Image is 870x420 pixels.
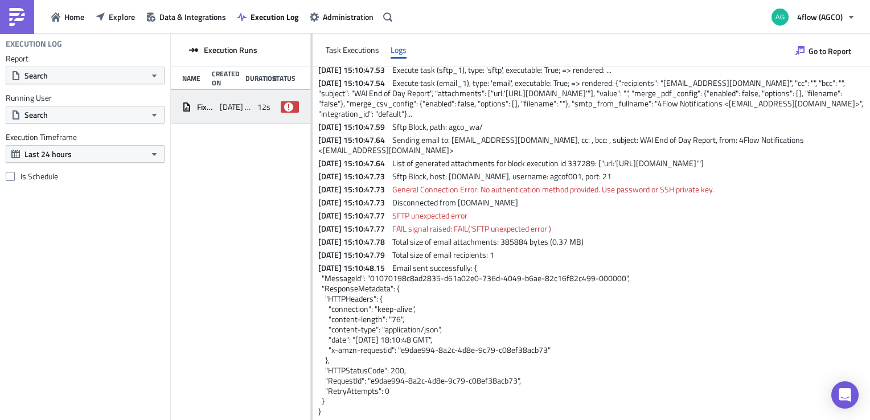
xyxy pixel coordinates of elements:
[318,64,391,76] span: [DATE] 15:10:47.53
[245,74,266,83] div: Duration
[318,121,391,133] span: [DATE] 15:10:47.59
[24,148,72,160] span: Last 24 hours
[318,77,391,89] span: [DATE] 15:10:47.54
[232,8,304,26] button: Execution Log
[6,93,165,103] label: Running User
[318,236,391,248] span: [DATE] 15:10:47.78
[6,53,165,64] label: Report
[831,381,859,409] div: Open Intercom Messenger
[318,196,391,208] span: [DATE] 15:10:47.73
[392,209,467,221] span: SFTP unexpected error
[257,102,270,112] span: 12s
[809,45,851,57] span: Go to Report
[392,223,551,234] span: FAIL signal raised: FAIL('SFTP unexpected error')
[109,11,135,23] span: Explore
[304,8,379,26] button: Administration
[318,134,806,156] span: Sending email to: [EMAIL_ADDRESS][DOMAIN_NAME], cc: , bcc: , subject: WAI End of Day Report, from...
[8,8,26,26] img: PushMetrics
[220,102,252,112] span: [DATE] 15:10
[182,74,206,83] div: Name
[90,8,141,26] button: Explore
[392,249,494,261] span: Total size of email recipients: 1
[392,157,704,169] span: List of generated attachments for block execution id 337289: ["url:'[URL][DOMAIN_NAME]'"]
[272,74,293,83] div: Status
[318,249,391,261] span: [DATE] 15:10:47.79
[6,171,165,182] label: Is Schedule
[326,42,379,59] div: Task Executions
[318,262,630,417] span: Email sent successfully: { "MessageId": "01070198c8ad2835-d61a02e0-736d-4049-b6ae-82c16f82c499-00...
[46,8,90,26] button: Home
[318,134,391,146] span: [DATE] 15:10:47.64
[6,132,165,142] label: Execution Timeframe
[318,77,865,120] span: Execute task (email_1), type: 'email', executable: True; => rendered: {"recipients": "[EMAIL_ADDR...
[6,39,62,49] h4: Execution Log
[392,121,483,133] span: Sftp Block, path: agco_wa/
[318,170,391,182] span: [DATE] 15:10:47.73
[392,170,612,182] span: Sftp Block, host: [DOMAIN_NAME], username: agcof001, port: 21
[770,7,790,27] img: Avatar
[159,11,226,23] span: Data & Integrations
[204,45,257,55] span: Execution Runs
[392,236,584,248] span: Total size of email attachments: 385884 bytes (0.37 MB)
[318,183,391,195] span: [DATE] 15:10:47.73
[391,42,407,59] div: Logs
[323,11,374,23] span: Administration
[212,69,240,87] div: Created On
[797,11,843,23] span: 4flow (AGCO)
[318,223,391,234] span: [DATE] 15:10:47.77
[24,109,48,121] span: Search
[318,209,391,221] span: [DATE] 15:10:47.77
[765,5,861,30] button: 4flow (AGCO)
[141,8,232,26] button: Data & Integrations
[251,11,298,23] span: Execution Log
[197,102,214,112] span: Fixed Version of End of day report
[6,67,165,84] button: Search
[24,69,48,81] span: Search
[6,145,165,163] button: Last 24 hours
[790,42,857,60] button: Go to Report
[392,64,612,76] span: Execute task (sftp_1), type: 'sftp', executable: True; => rendered: ...
[318,262,391,274] span: [DATE] 15:10:48.15
[64,11,84,23] span: Home
[392,196,518,208] span: Disconnected from [DOMAIN_NAME]
[318,157,391,169] span: [DATE] 15:10:47.64
[392,183,714,195] span: General Connection Error: No authentication method provided. Use password or SSH private key.
[6,106,165,123] button: Search
[284,102,293,112] span: failed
